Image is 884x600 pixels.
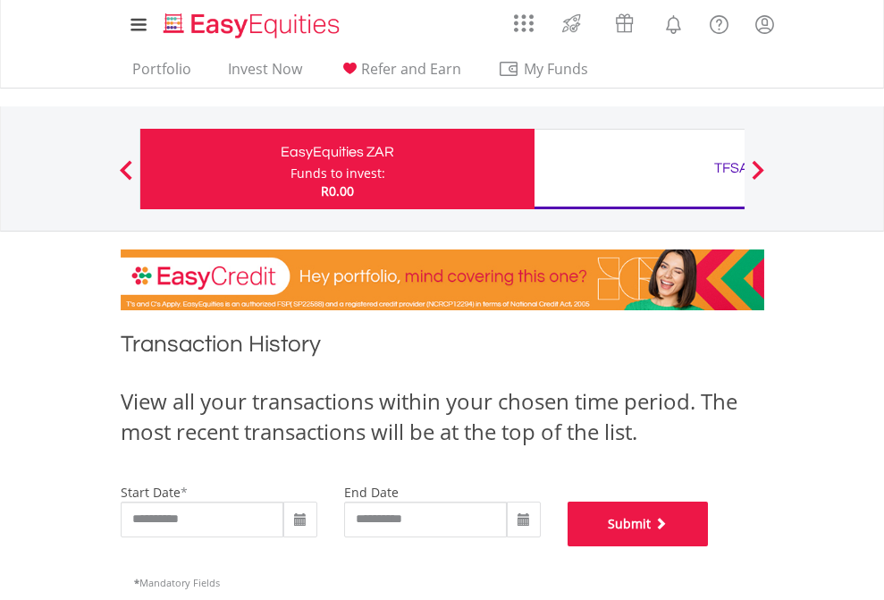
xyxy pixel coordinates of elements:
[134,576,220,589] span: Mandatory Fields
[121,328,764,368] h1: Transaction History
[598,4,651,38] a: Vouchers
[121,249,764,310] img: EasyCredit Promotion Banner
[321,182,354,199] span: R0.00
[502,4,545,33] a: AppsGrid
[108,169,144,187] button: Previous
[160,11,347,40] img: EasyEquities_Logo.png
[742,4,787,44] a: My Profile
[156,4,347,40] a: Home page
[121,386,764,448] div: View all your transactions within your chosen time period. The most recent transactions will be a...
[121,484,181,501] label: start date
[361,59,461,79] span: Refer and Earn
[610,9,639,38] img: vouchers-v2.svg
[651,4,696,40] a: Notifications
[125,60,198,88] a: Portfolio
[290,165,385,182] div: Funds to invest:
[514,13,534,33] img: grid-menu-icon.svg
[696,4,742,40] a: FAQ's and Support
[344,484,399,501] label: end date
[151,139,524,165] div: EasyEquities ZAR
[568,502,709,546] button: Submit
[557,9,586,38] img: thrive-v2.svg
[498,57,615,80] span: My Funds
[740,169,776,187] button: Next
[332,60,468,88] a: Refer and Earn
[221,60,309,88] a: Invest Now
